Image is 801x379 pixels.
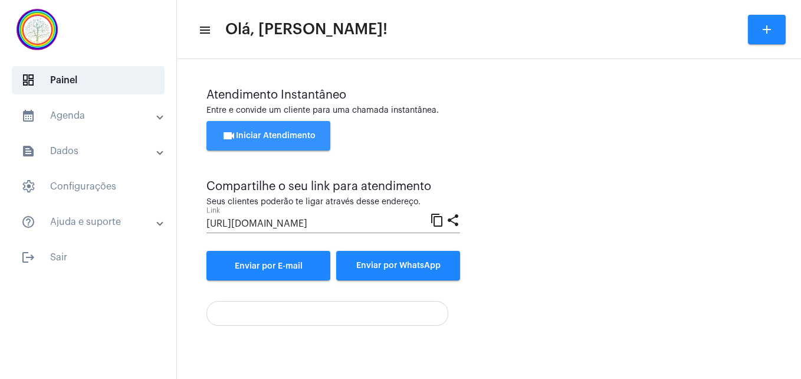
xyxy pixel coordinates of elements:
[9,6,65,53] img: c337f8d0-2252-6d55-8527-ab50248c0d14.png
[206,106,772,115] div: Entre e convide um cliente para uma chamada instantânea.
[7,137,176,165] mat-expansion-panel-header: sidenav iconDados
[12,172,165,201] span: Configurações
[225,20,388,39] span: Olá, [PERSON_NAME]!
[235,262,303,270] span: Enviar por E-mail
[21,109,157,123] mat-panel-title: Agenda
[21,215,157,229] mat-panel-title: Ajuda e suporte
[7,208,176,236] mat-expansion-panel-header: sidenav iconAjuda e suporte
[222,132,316,140] span: Iniciar Atendimento
[222,129,236,143] mat-icon: videocam
[21,250,35,264] mat-icon: sidenav icon
[12,243,165,272] span: Sair
[206,121,330,151] button: Iniciar Atendimento
[21,215,35,229] mat-icon: sidenav icon
[336,251,460,280] button: Enviar por WhatsApp
[206,198,460,207] div: Seus clientes poderão te ligar através desse endereço.
[21,144,35,158] mat-icon: sidenav icon
[206,180,460,193] div: Compartilhe o seu link para atendimento
[446,213,460,227] mat-icon: share
[7,102,176,130] mat-expansion-panel-header: sidenav iconAgenda
[430,213,444,227] mat-icon: content_copy
[206,251,330,280] a: Enviar por E-mail
[356,262,441,270] span: Enviar por WhatsApp
[21,144,157,158] mat-panel-title: Dados
[206,89,772,102] div: Atendimento Instantâneo
[21,109,35,123] mat-icon: sidenav icon
[760,22,774,37] mat-icon: add
[198,23,210,37] mat-icon: sidenav icon
[21,179,35,194] span: sidenav icon
[12,66,165,94] span: Painel
[21,73,35,87] span: sidenav icon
